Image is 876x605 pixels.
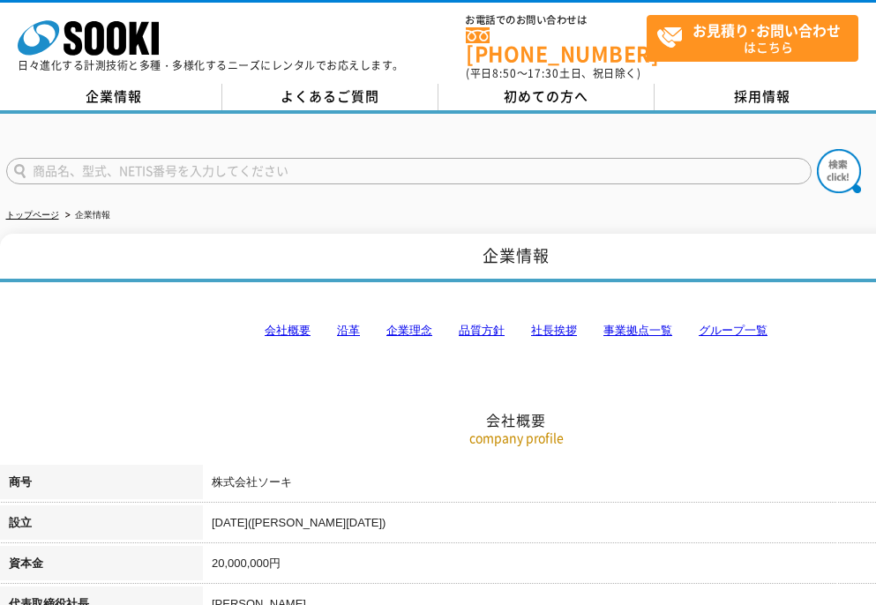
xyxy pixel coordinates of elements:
[386,324,432,337] a: 企業理念
[466,65,640,81] span: (平日 ～ 土日、祝日除く)
[656,16,857,60] span: はこちら
[603,324,672,337] a: 事業拠点一覧
[6,158,812,184] input: 商品名、型式、NETIS番号を入力してください
[337,324,360,337] a: 沿革
[222,84,438,110] a: よくあるご質問
[18,60,404,71] p: 日々進化する計測技術と多種・多様化するニーズにレンタルでお応えします。
[528,65,559,81] span: 17:30
[531,324,577,337] a: 社長挨拶
[265,324,311,337] a: 会社概要
[699,324,767,337] a: グループ一覧
[438,84,655,110] a: 初めての方へ
[6,210,59,220] a: トップページ
[693,19,841,41] strong: お見積り･お問い合わせ
[459,324,505,337] a: 品質方針
[817,149,861,193] img: btn_search.png
[647,15,858,62] a: お見積り･お問い合わせはこちら
[62,206,110,225] li: 企業情報
[655,84,871,110] a: 採用情報
[6,84,222,110] a: 企業情報
[466,27,647,63] a: [PHONE_NUMBER]
[504,86,588,106] span: 初めての方へ
[492,65,517,81] span: 8:50
[466,15,647,26] span: お電話でのお問い合わせは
